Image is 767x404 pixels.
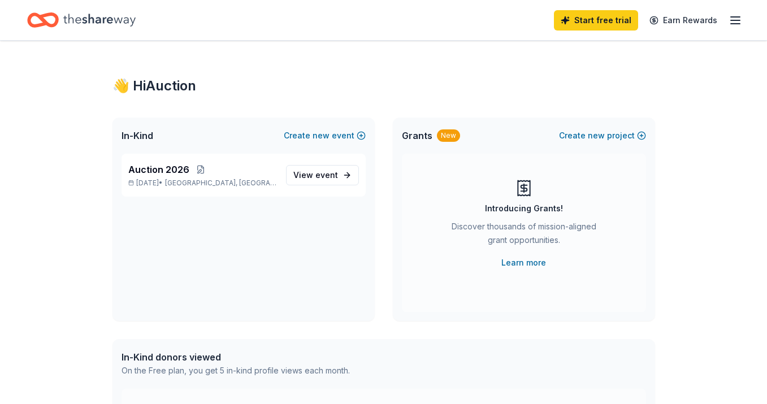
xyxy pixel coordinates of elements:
button: Createnewevent [284,129,366,142]
div: Introducing Grants! [485,202,563,215]
div: On the Free plan, you get 5 in-kind profile views each month. [122,364,350,377]
div: New [437,129,460,142]
button: Createnewproject [559,129,646,142]
span: [GEOGRAPHIC_DATA], [GEOGRAPHIC_DATA] [165,179,276,188]
span: Grants [402,129,432,142]
span: event [315,170,338,180]
div: In-Kind donors viewed [122,350,350,364]
div: Discover thousands of mission-aligned grant opportunities. [447,220,601,251]
span: View [293,168,338,182]
div: 👋 Hi Auction [112,77,655,95]
a: Home [27,7,136,33]
span: Auction 2026 [128,163,189,176]
span: new [313,129,330,142]
a: Start free trial [554,10,638,31]
span: new [588,129,605,142]
a: Earn Rewards [643,10,724,31]
a: Learn more [501,256,546,270]
span: In-Kind [122,129,153,142]
p: [DATE] • [128,179,277,188]
a: View event [286,165,359,185]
